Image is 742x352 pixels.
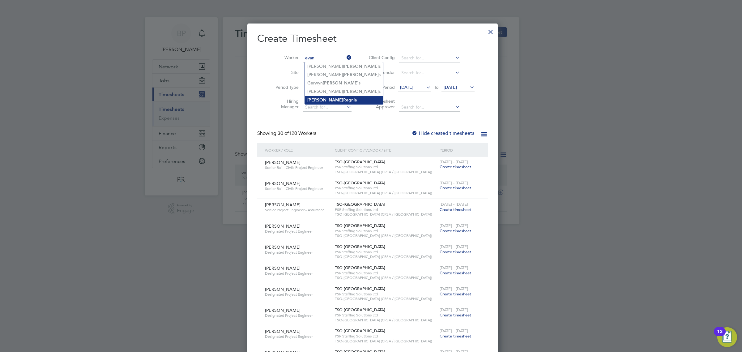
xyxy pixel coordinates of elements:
span: [DATE] - [DATE] [440,307,468,312]
span: PSR Staffing Solutions Ltd [335,292,437,297]
span: [DATE] - [DATE] [440,202,468,207]
span: [DATE] [400,84,413,90]
span: TSO-[GEOGRAPHIC_DATA] (CRSA / [GEOGRAPHIC_DATA]) [335,296,437,301]
span: TSO-[GEOGRAPHIC_DATA] (CRSA / [GEOGRAPHIC_DATA]) [335,339,437,344]
span: TSO-[GEOGRAPHIC_DATA] (CRSA / [GEOGRAPHIC_DATA]) [335,275,437,280]
span: TSO-[GEOGRAPHIC_DATA] [335,265,385,270]
b: [PERSON_NAME] [323,80,359,86]
div: 13 [717,332,723,340]
label: Worker [271,55,299,60]
span: TSO-[GEOGRAPHIC_DATA] (CRSA / [GEOGRAPHIC_DATA]) [335,170,437,174]
span: Create timesheet [440,228,471,234]
input: Select one [303,84,352,92]
li: [PERSON_NAME] s [305,71,383,79]
label: Site [271,70,299,75]
button: Open Resource Center, 13 new notifications [717,327,737,347]
span: Designated Project Engineer [265,292,330,297]
span: [DATE] [444,84,457,90]
span: Create timesheet [440,249,471,255]
span: Designated Project Engineer [265,229,330,234]
span: [PERSON_NAME] [265,307,301,313]
span: Designated Project Engineer [265,271,330,276]
span: Create timesheet [440,164,471,170]
h2: Create Timesheet [257,32,488,45]
li: [PERSON_NAME] s [305,62,383,71]
span: PSR Staffing Solutions Ltd [335,165,437,170]
li: Regnia [305,96,383,104]
span: Create timesheet [440,207,471,212]
span: TSO-[GEOGRAPHIC_DATA] (CRSA / [GEOGRAPHIC_DATA]) [335,233,437,238]
input: Search for... [303,54,352,62]
span: Create timesheet [440,291,471,297]
input: Search for... [303,103,352,112]
span: PSR Staffing Solutions Ltd [335,250,437,255]
span: TSO-[GEOGRAPHIC_DATA] (CRSA / [GEOGRAPHIC_DATA]) [335,254,437,259]
b: [PERSON_NAME] [343,72,379,77]
span: Create timesheet [440,270,471,276]
span: PSR Staffing Solutions Ltd [335,334,437,339]
span: [DATE] - [DATE] [440,265,468,270]
span: [DATE] - [DATE] [440,180,468,186]
span: Designated Project Engineer [265,334,330,339]
span: [DATE] - [DATE] [440,159,468,165]
input: Search for... [399,54,460,62]
input: Search for... [399,103,460,112]
span: TSO-[GEOGRAPHIC_DATA] [335,328,385,333]
span: Create timesheet [440,185,471,191]
span: To [432,83,440,91]
label: Period Type [271,84,299,90]
span: Senior Rail - Civils Project Engineer [265,186,330,191]
span: [PERSON_NAME] [265,202,301,208]
b: [PERSON_NAME] [343,64,379,69]
b: [PERSON_NAME] [343,89,379,94]
span: [DATE] - [DATE] [440,223,468,228]
span: TSO-[GEOGRAPHIC_DATA] [335,180,385,186]
span: [PERSON_NAME] [265,265,301,271]
li: Gerwyn s [305,79,383,87]
span: [PERSON_NAME] [265,181,301,186]
span: TSO-[GEOGRAPHIC_DATA] [335,244,385,249]
input: Search for... [303,69,352,77]
label: Hide created timesheets [412,130,474,136]
span: [DATE] - [DATE] [440,244,468,249]
span: TSO-[GEOGRAPHIC_DATA] [335,159,385,165]
label: Hiring Manager [271,98,299,109]
span: TSO-[GEOGRAPHIC_DATA] [335,202,385,207]
div: Client Config / Vendor / Site [333,143,438,157]
span: TSO-[GEOGRAPHIC_DATA] [335,307,385,312]
span: PSR Staffing Solutions Ltd [335,229,437,234]
span: Create timesheet [440,312,471,318]
span: Senior Project Engineer - Assurance [265,208,330,212]
span: [DATE] - [DATE] [440,286,468,291]
span: PSR Staffing Solutions Ltd [335,186,437,191]
span: [PERSON_NAME] [265,328,301,334]
span: Designated Project Engineer [265,250,330,255]
input: Search for... [399,69,460,77]
span: Designated Project Engineer [265,313,330,318]
span: Senior Rail - Civils Project Engineer [265,165,330,170]
span: [PERSON_NAME] [265,160,301,165]
span: [PERSON_NAME] [265,223,301,229]
span: 30 of [278,130,289,136]
span: TSO-[GEOGRAPHIC_DATA] [335,286,385,291]
span: [DATE] - [DATE] [440,328,468,333]
span: TSO-[GEOGRAPHIC_DATA] (CRSA / [GEOGRAPHIC_DATA]) [335,318,437,323]
div: Worker / Role [263,143,333,157]
span: PSR Staffing Solutions Ltd [335,207,437,212]
span: Create timesheet [440,333,471,339]
span: 120 Workers [278,130,316,136]
span: TSO-[GEOGRAPHIC_DATA] (CRSA / [GEOGRAPHIC_DATA]) [335,191,437,195]
b: [PERSON_NAME] [307,97,343,103]
label: Client Config [367,55,395,60]
span: PSR Staffing Solutions Ltd [335,271,437,276]
div: Showing [257,130,318,137]
span: [PERSON_NAME] [265,244,301,250]
div: Period [438,143,482,157]
span: TSO-[GEOGRAPHIC_DATA] (CRSA / [GEOGRAPHIC_DATA]) [335,212,437,217]
span: PSR Staffing Solutions Ltd [335,313,437,318]
span: [PERSON_NAME] [265,286,301,292]
li: [PERSON_NAME] s [305,87,383,96]
span: TSO-[GEOGRAPHIC_DATA] [335,223,385,228]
